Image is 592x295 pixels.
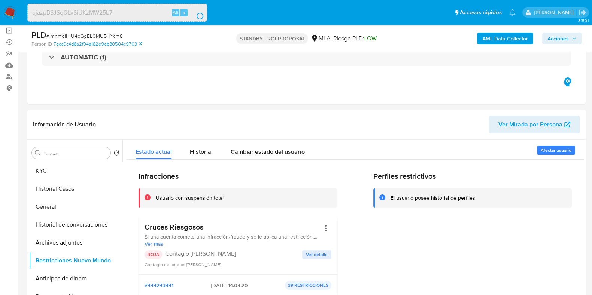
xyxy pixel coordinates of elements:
button: Volver al orden por defecto [113,150,119,158]
b: PLD [31,29,46,41]
span: Acciones [547,33,569,44]
b: AML Data Collector [482,33,528,44]
button: Ver Mirada por Persona [489,116,580,133]
h3: AUTOMATIC (1) [61,53,106,61]
input: Buscar usuario o caso... [28,8,207,18]
span: s [183,9,185,16]
button: Buscar [35,150,41,156]
button: Acciones [542,33,582,44]
button: AML Data Collector [477,33,533,44]
button: Historial Casos [29,180,122,198]
h1: Información de Usuario [33,121,96,128]
button: Restricciones Nuevo Mundo [29,252,122,270]
span: Riesgo PLD: [333,34,376,43]
b: Person ID [31,41,52,47]
span: Accesos rápidos [460,9,502,16]
button: search-icon [189,7,204,18]
p: STANDBY - ROI PROPOSAL [236,33,308,44]
button: General [29,198,122,216]
input: Buscar [42,150,107,157]
span: # ImhmqiNlU4cGgEL0MU5HYcm8 [46,32,123,40]
button: Historial de conversaciones [29,216,122,234]
button: Archivos adjuntos [29,234,122,252]
a: Notificaciones [509,9,516,16]
button: Anticipos de dinero [29,270,122,288]
span: Alt [173,9,179,16]
div: MLA [311,34,330,43]
span: 3.150.1 [578,18,588,24]
span: LOW [364,34,376,43]
div: AUTOMATIC (1) [42,49,571,66]
span: Ver Mirada por Persona [498,116,562,133]
a: Salir [579,9,586,16]
button: KYC [29,162,122,180]
p: florencia.lera@mercadolibre.com [534,9,576,16]
a: 7ecc0c4d8a2f04a182e9eb80504c9703 [54,41,142,47]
